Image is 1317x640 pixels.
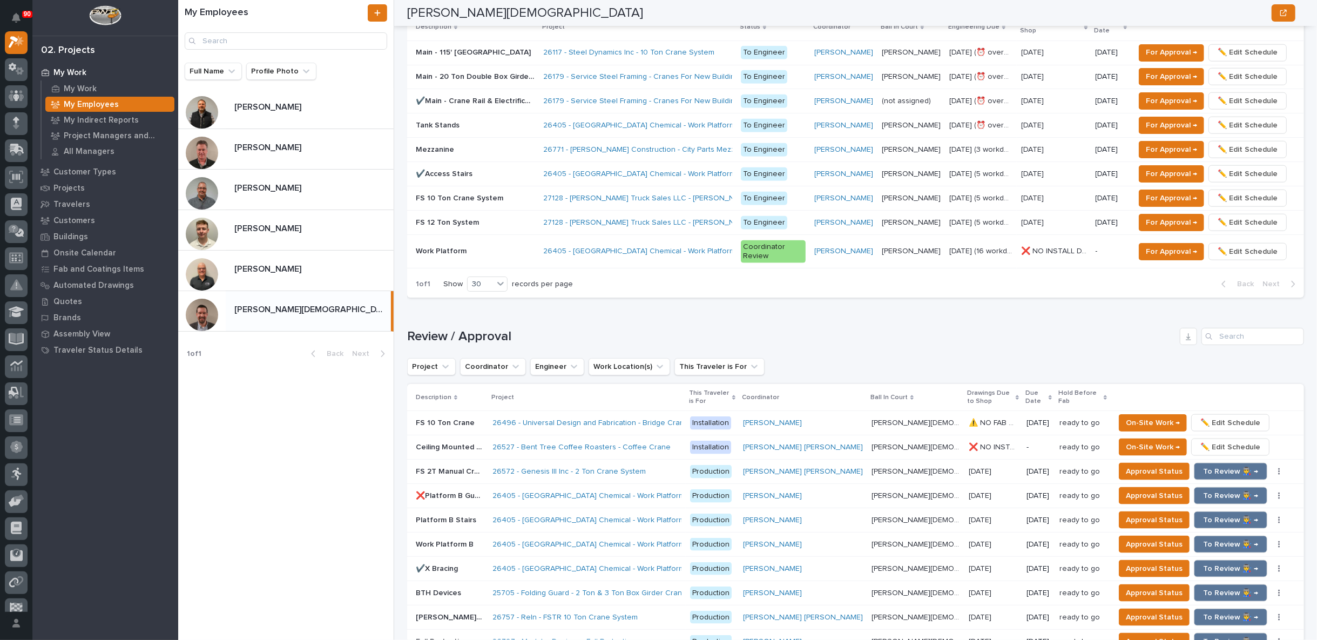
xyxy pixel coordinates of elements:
[1059,562,1102,574] p: ready to go
[543,194,783,203] a: 27128 - [PERSON_NAME] Truck Sales LLC - [PERSON_NAME] Systems
[743,540,802,549] a: [PERSON_NAME]
[1218,119,1278,132] span: ✏️ Edit Schedule
[1119,511,1190,529] button: Approval Status
[416,465,486,476] p: FS 2T Manual Crane System
[407,235,1304,268] tr: Work PlatformWork Platform 26405 - [GEOGRAPHIC_DATA] Chemical - Work Platform Coordinator Review[...
[1146,245,1197,258] span: For Approval →
[32,180,178,196] a: Projects
[492,564,685,574] a: 26405 - [GEOGRAPHIC_DATA] Chemical - Work Platform
[872,416,962,428] p: [PERSON_NAME][DEMOGRAPHIC_DATA]
[872,489,962,501] p: [PERSON_NAME][DEMOGRAPHIC_DATA]
[407,65,1304,89] tr: Main - 20 Ton Double Box Girder CraneMain - 20 Ton Double Box Girder Crane 26179 - Service Steel ...
[178,170,394,210] a: [PERSON_NAME][PERSON_NAME]
[416,245,469,256] p: Work Platform
[1201,328,1304,345] input: Search
[1119,584,1190,602] button: Approval Status
[1203,465,1258,478] span: To Review 👨‍🏭 →
[872,465,962,476] p: [PERSON_NAME][DEMOGRAPHIC_DATA]
[1119,609,1190,626] button: Approval Status
[1218,70,1278,83] span: ✏️ Edit Schedule
[882,143,943,154] p: [PERSON_NAME]
[543,218,783,227] a: 27128 - [PERSON_NAME] Truck Sales LLC - [PERSON_NAME] Systems
[178,291,394,332] a: [PERSON_NAME][DEMOGRAPHIC_DATA][PERSON_NAME][DEMOGRAPHIC_DATA]
[1126,538,1183,551] span: Approval Status
[32,293,178,309] a: Quotes
[1126,587,1183,599] span: Approval Status
[407,557,1304,581] tr: ✔️X Bracing✔️X Bracing 26405 - [GEOGRAPHIC_DATA] Chemical - Work Platform Production[PERSON_NAME]...
[1146,143,1197,156] span: For Approval →
[1194,487,1267,504] button: To Review 👨‍🏭 →
[1139,44,1204,62] button: For Approval →
[1218,245,1278,258] span: ✏️ Edit Schedule
[1059,538,1102,549] p: ready to go
[882,70,943,82] p: [PERSON_NAME]
[416,216,481,227] p: FS 12 Ton System
[1218,192,1278,205] span: ✏️ Edit Schedule
[32,164,178,180] a: Customer Types
[1139,190,1204,207] button: For Approval →
[407,533,1304,557] tr: Work Platform BWork Platform B 26405 - [GEOGRAPHIC_DATA] Chemical - Work Platform Production[PERS...
[969,465,994,476] p: [DATE]
[1208,117,1287,134] button: ✏️ Edit Schedule
[949,167,1015,179] p: Sep 12 (5 workdays)
[872,562,962,574] p: [PERSON_NAME][DEMOGRAPHIC_DATA]
[1119,536,1190,553] button: Approval Status
[872,538,962,549] p: [PERSON_NAME][DEMOGRAPHIC_DATA]
[949,46,1015,57] p: May 23 (⏰ overdue)
[416,119,462,130] p: Tank Stands
[949,70,1015,82] p: Jul 14 (⏰ overdue)
[234,140,303,153] p: [PERSON_NAME]
[1208,92,1287,110] button: ✏️ Edit Schedule
[1208,165,1287,183] button: ✏️ Edit Schedule
[1139,141,1204,158] button: For Approval →
[1096,170,1126,179] p: [DATE]
[178,210,394,251] a: [PERSON_NAME][PERSON_NAME]
[492,540,685,549] a: 26405 - [GEOGRAPHIC_DATA] Chemical - Work Platform
[882,245,943,256] p: [PERSON_NAME]
[53,216,95,226] p: Customers
[1146,167,1197,180] span: For Approval →
[1096,97,1126,106] p: [DATE]
[882,216,943,227] p: Weston Hochstetler
[416,416,477,428] p: FS 10 Ton Crane
[1119,439,1187,456] button: On-Site Work →
[1139,92,1204,110] button: For Approval →
[741,46,787,59] div: To Engineer
[814,121,873,130] a: [PERSON_NAME]
[1026,564,1051,574] p: [DATE]
[743,419,802,428] a: [PERSON_NAME]
[543,170,735,179] a: 26405 - [GEOGRAPHIC_DATA] Chemical - Work Platform
[1208,68,1287,85] button: ✏️ Edit Schedule
[1126,611,1183,624] span: Approval Status
[690,538,732,551] div: Production
[492,613,638,622] a: 26757 - Reln - FSTR 10 Ton Crane System
[1203,587,1258,599] span: To Review 👨‍🏭 →
[969,416,1021,428] p: ⚠️ NO FAB TIME!
[1194,511,1267,529] button: To Review 👨‍🏭 →
[674,358,765,375] button: This Traveler is For
[1231,279,1254,289] span: Back
[969,441,1021,452] p: ❌ NO INSTALL DATE!
[741,167,787,181] div: To Engineer
[1146,216,1197,229] span: For Approval →
[416,192,505,203] p: FS 10 Ton Crane System
[1059,465,1102,476] p: ready to go
[1096,145,1126,154] p: [DATE]
[416,167,475,179] p: ✔️Access Stairs
[1021,95,1046,106] p: [DATE]
[53,68,86,78] p: My Work
[1146,95,1197,107] span: For Approval →
[407,435,1304,460] tr: Ceiling Mounted Hyperlite CraneCeiling Mounted Hyperlite Crane 26527 - Bent Tree Coffee Roasters ...
[53,200,90,210] p: Travelers
[1059,587,1102,598] p: ready to go
[1126,514,1183,527] span: Approval Status
[407,581,1304,605] tr: BTH DevicesBTH Devices 25705 - Folding Guard - 2 Ton & 3 Ton Box Girder Cranes Production[PERSON_...
[1021,143,1046,154] p: [DATE]
[741,95,787,108] div: To Engineer
[543,72,739,82] a: 26179 - Service Steel Framing - Cranes For New Building
[1096,121,1126,130] p: [DATE]
[53,248,116,258] p: Onsite Calendar
[1218,216,1278,229] span: ✏️ Edit Schedule
[32,326,178,342] a: Assembly View
[872,611,962,622] p: [PERSON_NAME][DEMOGRAPHIC_DATA]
